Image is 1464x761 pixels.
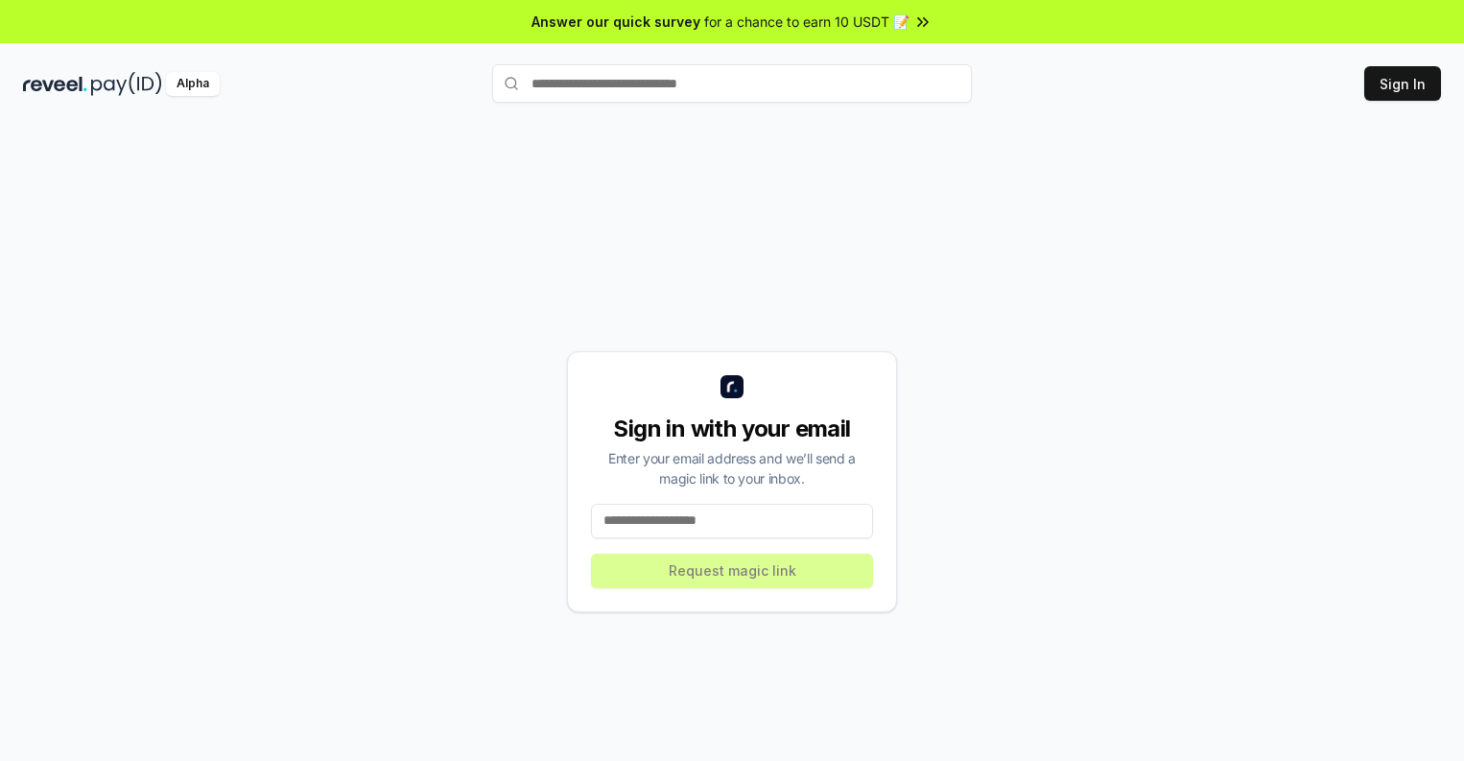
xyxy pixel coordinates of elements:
[23,72,87,96] img: reveel_dark
[1364,66,1441,101] button: Sign In
[704,12,909,32] span: for a chance to earn 10 USDT 📝
[591,448,873,488] div: Enter your email address and we’ll send a magic link to your inbox.
[91,72,162,96] img: pay_id
[531,12,700,32] span: Answer our quick survey
[720,375,744,398] img: logo_small
[591,414,873,444] div: Sign in with your email
[166,72,220,96] div: Alpha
